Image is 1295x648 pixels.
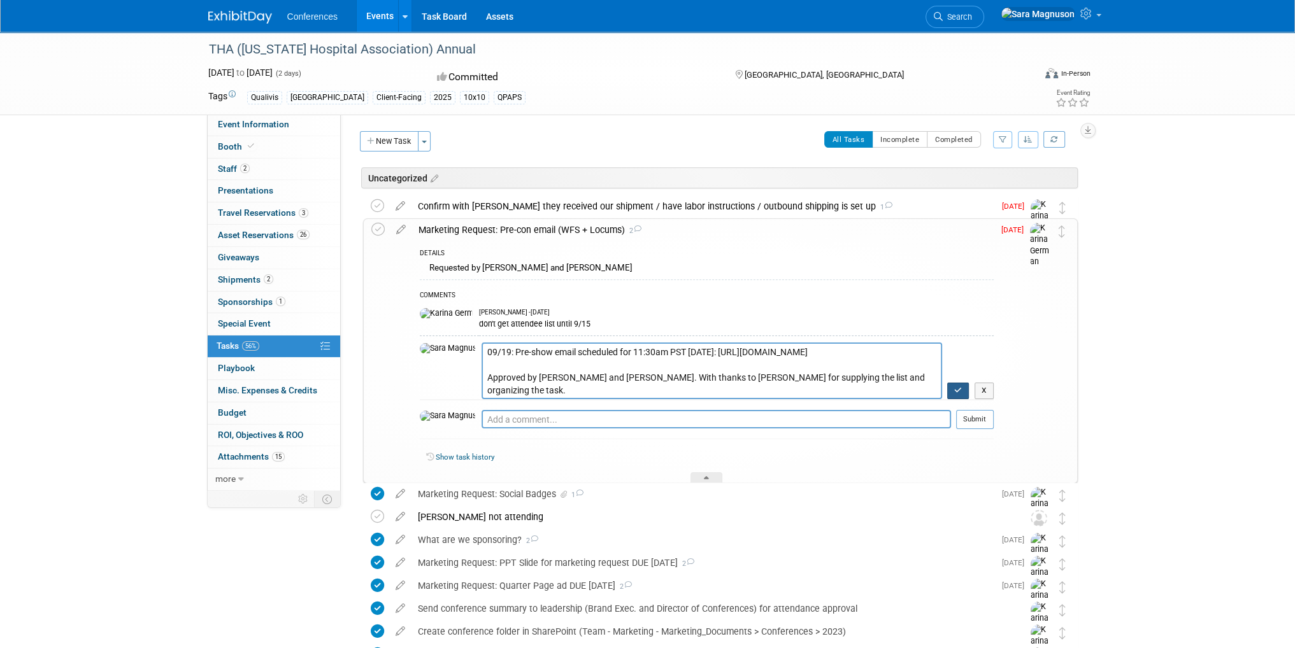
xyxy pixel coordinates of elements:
[411,598,1005,619] div: Send conference summary to leadership (Brand Exec. and Director of Conferences) for attendance ap...
[745,70,904,80] span: [GEOGRAPHIC_DATA], [GEOGRAPHIC_DATA]
[1031,556,1050,601] img: Karina German
[430,91,455,104] div: 2025
[234,67,247,78] span: to
[460,91,489,104] div: 10x10
[975,383,994,399] button: X
[926,6,984,28] a: Search
[208,225,340,246] a: Asset Reservations26
[204,38,1015,61] div: THA ([US_STATE] Hospital Association) Annual
[389,603,411,614] a: edit
[218,252,259,262] span: Giveaways
[208,468,340,490] a: more
[297,230,310,239] span: 26
[299,208,308,218] span: 3
[208,158,340,180] a: Staff2
[411,483,994,505] div: Marketing Request: Social Badges
[1031,533,1050,578] img: Karina German
[276,297,285,306] span: 1
[208,202,340,224] a: Travel Reservations3
[218,318,271,328] span: Special Event
[208,402,340,424] a: Budget
[248,143,254,150] i: Booth reservation complete
[208,180,340,202] a: Presentations
[433,66,715,88] div: Committed
[287,91,368,104] div: [GEOGRAPHIC_DATA]
[292,491,315,507] td: Personalize Event Tab Strip
[678,560,694,568] span: 2
[218,230,310,240] span: Asset Reservations
[389,626,411,637] a: edit
[927,131,981,148] button: Completed
[1060,69,1090,78] div: In-Person
[420,343,475,355] img: Sara Magnuson
[314,491,340,507] td: Toggle Event Tabs
[389,488,411,500] a: edit
[1031,602,1050,647] img: Karina German
[218,164,250,174] span: Staff
[1059,604,1066,616] i: Move task
[218,119,289,129] span: Event Information
[1031,579,1050,624] img: Karina German
[208,380,340,402] a: Misc. Expenses & Credits
[218,363,255,373] span: Playbook
[420,249,994,260] div: DETAILS
[389,511,411,523] a: edit
[208,425,340,446] a: ROI, Objectives & ROO
[208,114,340,136] a: Event Information
[247,91,282,104] div: Qualivis
[218,274,273,285] span: Shipments
[218,407,247,418] span: Budget
[389,557,411,568] a: edit
[240,164,250,173] span: 2
[389,534,411,546] a: edit
[1055,90,1089,96] div: Event Rating
[411,506,1005,528] div: [PERSON_NAME] not attending
[287,11,338,22] span: Conferences
[436,453,494,461] a: Show task history
[872,131,927,148] button: Incomplete
[479,308,550,317] span: [PERSON_NAME] - [DATE]
[208,67,273,78] span: [DATE] [DATE]
[1059,535,1066,547] i: Move task
[208,358,340,379] a: Playbook
[218,430,303,440] span: ROI, Objectives & ROO
[1059,202,1066,214] i: Move task
[1030,223,1049,268] img: Karina German
[218,141,257,151] span: Booth
[625,227,641,235] span: 2
[1031,487,1050,532] img: Karina German
[494,91,526,104] div: QPAPS
[361,167,1078,188] div: Uncategorized
[208,269,340,291] a: Shipments2
[218,297,285,307] span: Sponsorships
[390,224,412,236] a: edit
[208,335,340,357] a: Tasks56%
[215,474,236,484] span: more
[943,12,972,22] span: Search
[411,195,994,217] div: Confirm with [PERSON_NAME] they received our shipment / have labor instructions / outbound shippi...
[824,131,873,148] button: All Tasks
[208,247,340,269] a: Giveaways
[1059,558,1066,570] i: Move task
[1043,131,1065,148] a: Refresh
[275,69,301,78] span: (2 days)
[615,582,632,591] span: 2
[1045,68,1058,78] img: Format-Inperson.png
[1059,225,1065,237] i: Move task
[272,452,285,461] span: 15
[389,580,411,591] a: edit
[1059,627,1066,639] i: Move task
[482,342,942,399] textarea: 09/19: Pre-show email scheduled for 11:30am PST [DATE]: [URL][DOMAIN_NAME] Approved by [PERSON_NA...
[1002,202,1031,211] span: [DATE]
[1001,7,1075,21] img: Sara Magnuson
[208,11,272,24] img: ExhibitDay
[427,171,438,184] a: Edit sections
[208,136,340,158] a: Booth
[569,491,583,499] span: 1
[208,313,340,335] a: Special Event
[420,411,475,422] img: Sara Magnuson
[1002,558,1031,567] span: [DATE]
[959,66,1091,85] div: Event Format
[411,529,994,551] div: What are we sponsoring?
[389,201,411,212] a: edit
